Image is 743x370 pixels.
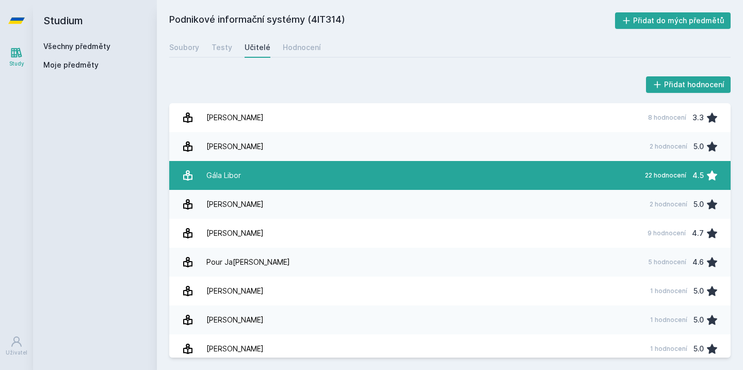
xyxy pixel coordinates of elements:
[650,345,687,353] div: 1 hodnocení
[169,305,731,334] a: [PERSON_NAME] 1 hodnocení 5.0
[169,277,731,305] a: [PERSON_NAME] 1 hodnocení 5.0
[648,114,686,122] div: 8 hodnocení
[648,229,686,237] div: 9 hodnocení
[2,330,31,362] a: Uživatel
[43,60,99,70] span: Moje předměty
[206,107,264,128] div: [PERSON_NAME]
[648,258,686,266] div: 5 hodnocení
[169,42,199,53] div: Soubory
[206,252,290,272] div: Pour Ja[PERSON_NAME]
[283,37,321,58] a: Hodnocení
[693,194,704,215] div: 5.0
[169,219,731,248] a: [PERSON_NAME] 9 hodnocení 4.7
[692,223,704,244] div: 4.7
[692,165,704,186] div: 4.5
[692,107,704,128] div: 3.3
[206,223,264,244] div: [PERSON_NAME]
[212,42,232,53] div: Testy
[650,142,687,151] div: 2 hodnocení
[9,60,24,68] div: Study
[169,248,731,277] a: Pour Ja[PERSON_NAME] 5 hodnocení 4.6
[650,200,687,208] div: 2 hodnocení
[169,334,731,363] a: [PERSON_NAME] 1 hodnocení 5.0
[206,339,264,359] div: [PERSON_NAME]
[693,281,704,301] div: 5.0
[6,349,27,357] div: Uživatel
[650,316,687,324] div: 1 hodnocení
[650,287,687,295] div: 1 hodnocení
[692,252,704,272] div: 4.6
[212,37,232,58] a: Testy
[206,136,264,157] div: [PERSON_NAME]
[169,12,615,29] h2: Podnikové informační systémy (4IT314)
[245,37,270,58] a: Učitelé
[169,103,731,132] a: [PERSON_NAME] 8 hodnocení 3.3
[693,136,704,157] div: 5.0
[169,132,731,161] a: [PERSON_NAME] 2 hodnocení 5.0
[2,41,31,73] a: Study
[43,42,110,51] a: Všechny předměty
[169,37,199,58] a: Soubory
[693,310,704,330] div: 5.0
[206,310,264,330] div: [PERSON_NAME]
[245,42,270,53] div: Učitelé
[169,161,731,190] a: Gála Libor 22 hodnocení 4.5
[693,339,704,359] div: 5.0
[206,281,264,301] div: [PERSON_NAME]
[645,171,686,180] div: 22 hodnocení
[646,76,731,93] button: Přidat hodnocení
[615,12,731,29] button: Přidat do mých předmětů
[283,42,321,53] div: Hodnocení
[206,165,241,186] div: Gála Libor
[206,194,264,215] div: [PERSON_NAME]
[169,190,731,219] a: [PERSON_NAME] 2 hodnocení 5.0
